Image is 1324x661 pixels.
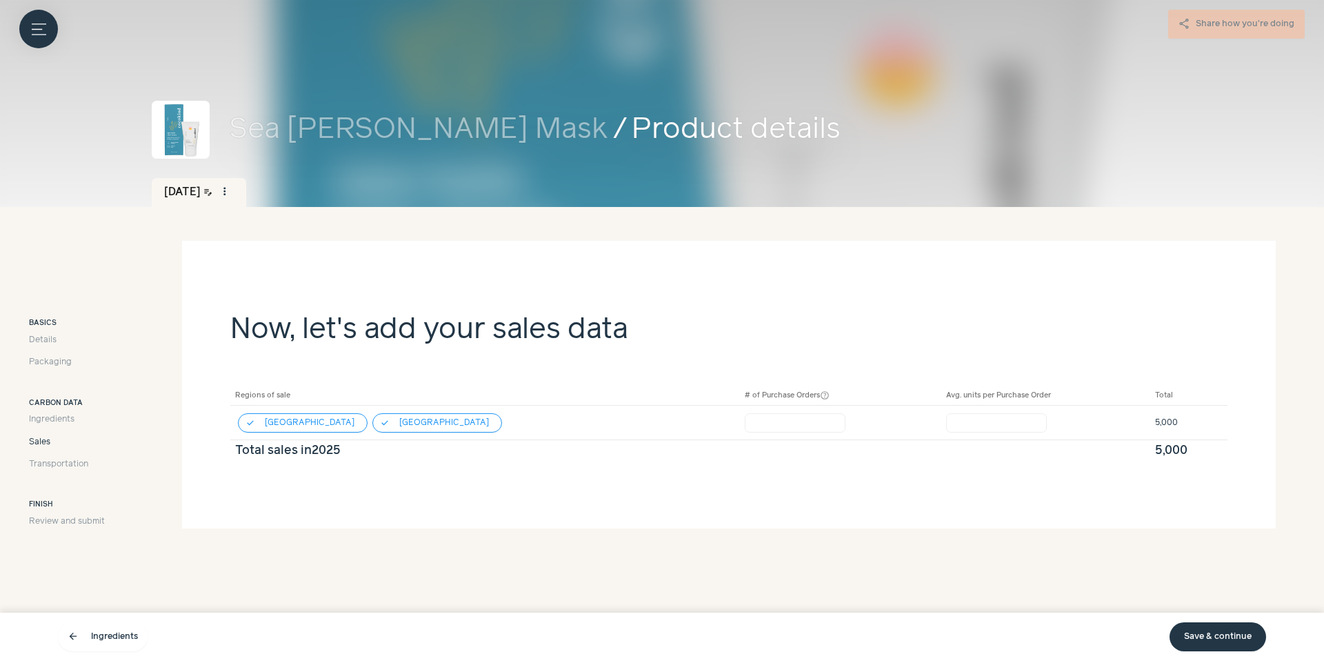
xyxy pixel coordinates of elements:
th: Total [1150,386,1227,406]
a: Details [29,334,105,346]
a: Review and submit [29,515,105,528]
th: # of Purchase Orders [740,386,941,406]
i: check [245,418,255,428]
h3: Carbon data [29,398,105,409]
td: 5,000 [1150,440,1227,462]
span: Details [29,334,57,346]
span: Product details [632,108,1172,152]
a: Save & continue [1170,622,1266,651]
span: Ingredients [29,413,74,426]
span: arrow_back [68,631,79,642]
a: Packaging [29,356,105,368]
button: help_outline [820,391,830,400]
a: Sales [29,436,105,448]
span: more_vert [219,186,231,198]
img: Sea Kale Clay Mask [152,101,210,159]
h3: Finish [29,500,105,511]
span: [GEOGRAPHIC_DATA] [260,419,359,427]
span: / [613,108,627,152]
button: check [GEOGRAPHIC_DATA] [238,413,368,433]
div: [DATE] [152,178,246,207]
span: [GEOGRAPHIC_DATA] [394,419,494,427]
span: Transportation [29,458,88,471]
span: Sales [29,436,50,448]
button: check [GEOGRAPHIC_DATA] [372,413,502,433]
button: more_vert [215,182,234,201]
span: Packaging [29,356,72,368]
th: Avg. units per Purchase Order [941,386,1150,406]
a: arrow_back Ingredients [58,622,148,651]
i: check [380,418,390,428]
a: Transportation [29,458,105,471]
td: Total sales in 2025 [230,440,1150,462]
th: Regions of sale [230,386,740,406]
a: Sea [PERSON_NAME] Mask [229,108,608,152]
a: Ingredients [29,413,105,426]
td: 5,000 [1150,406,1227,440]
h3: Basics [29,318,105,329]
h2: Now, let's add your sales data [230,308,1227,381]
span: edit_note [203,188,212,197]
